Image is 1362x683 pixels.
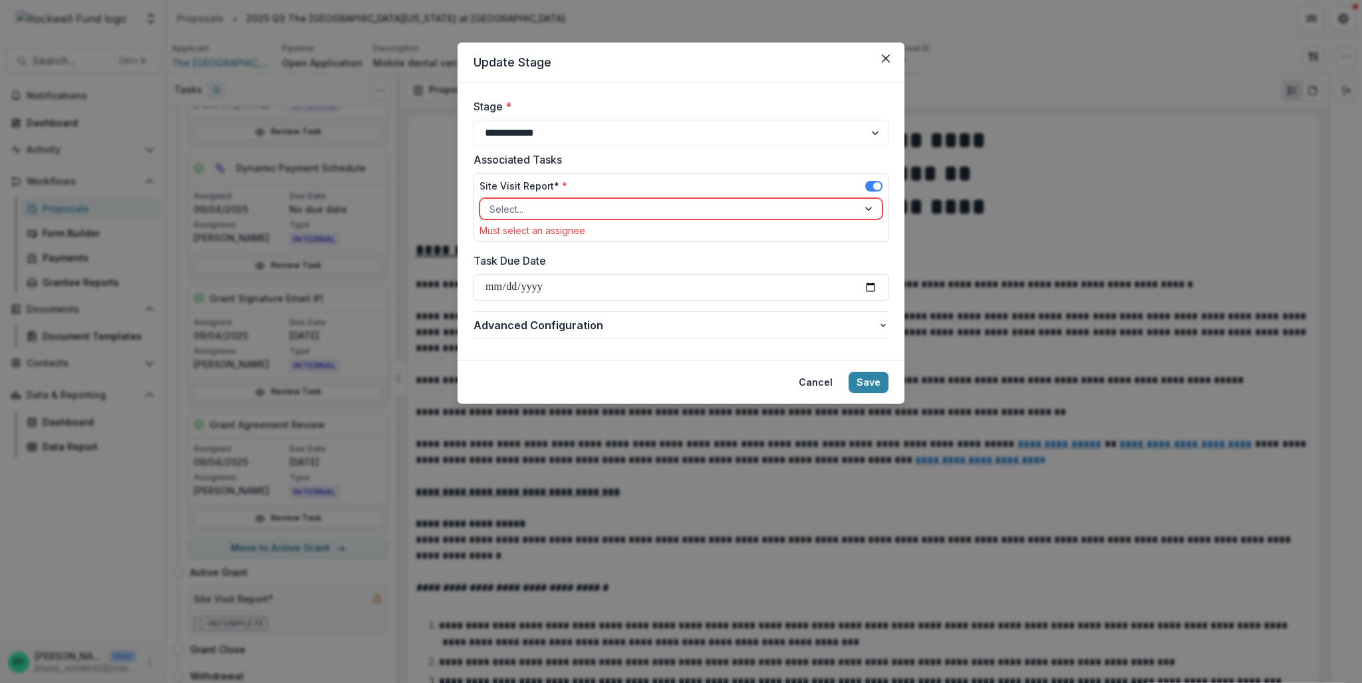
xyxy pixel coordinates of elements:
span: Advanced Configuration [474,317,878,333]
button: Save [849,372,888,393]
label: Site Visit Report* [479,179,567,193]
label: Stage [474,98,881,114]
label: Associated Tasks [474,152,881,168]
label: Task Due Date [474,253,881,269]
header: Update Stage [458,43,904,82]
div: Must select an assignee [479,225,883,236]
button: Close [875,48,896,69]
button: Advanced Configuration [474,312,888,339]
button: Cancel [791,372,841,393]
